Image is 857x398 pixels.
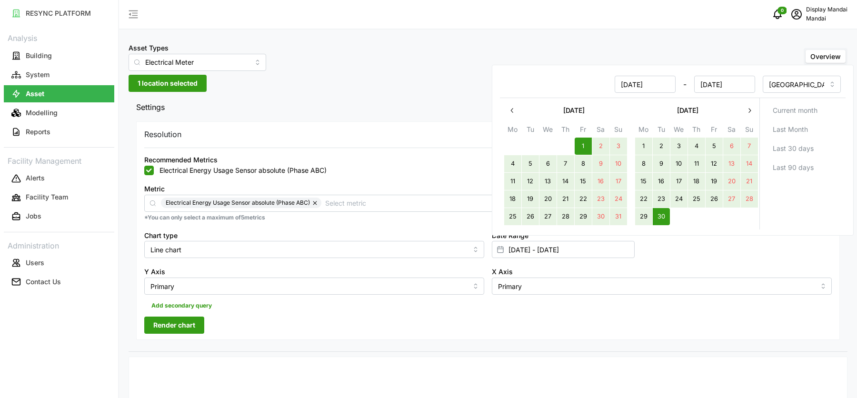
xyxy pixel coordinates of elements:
[144,267,165,277] label: Y Axis
[706,138,723,155] button: 5 September 2025
[610,191,627,208] button: 24 August 2025
[539,173,557,190] button: 13 August 2025
[592,173,609,190] button: 16 August 2025
[764,121,842,138] button: Last Month
[153,317,195,333] span: Render chart
[492,230,528,241] label: Date Range
[4,5,114,22] button: RESYNC PLATFORM
[810,52,841,60] span: Overview
[706,173,723,190] button: 19 September 2025
[4,153,114,167] p: Facility Management
[806,14,847,23] p: Mandai
[670,156,688,173] button: 10 September 2025
[592,209,609,226] button: 30 August 2025
[26,51,52,60] p: Building
[4,208,114,225] button: Jobs
[136,96,833,119] span: Settings
[151,299,212,312] span: Add secondary query
[4,188,114,207] a: Facility Team
[26,9,91,18] p: RESYNC PLATFORM
[652,124,670,138] th: Tu
[4,207,114,226] a: Jobs
[26,108,58,118] p: Modelling
[4,4,114,23] a: RESYNC PLATFORM
[144,298,219,313] button: Add secondary query
[4,123,114,140] button: Reports
[575,138,592,155] button: 1 August 2025
[688,191,705,208] button: 25 September 2025
[610,138,627,155] button: 3 August 2025
[635,209,652,226] button: 29 September 2025
[653,209,670,226] button: 30 September 2025
[773,140,814,157] span: Last 30 days
[4,253,114,272] a: Users
[129,43,169,53] label: Asset Types
[4,169,114,188] a: Alerts
[129,119,847,352] div: Settings
[557,209,574,226] button: 28 August 2025
[557,191,574,208] button: 21 August 2025
[505,76,755,93] div: -
[504,156,521,173] button: 4 August 2025
[741,173,758,190] button: 21 September 2025
[539,156,557,173] button: 6 August 2025
[806,5,847,14] p: Display Mandai
[4,47,114,64] button: Building
[741,138,758,155] button: 7 September 2025
[166,198,310,208] span: Electrical Energy Usage Sensor absolute (Phase ABC)
[670,191,688,208] button: 24 September 2025
[723,124,740,138] th: Sa
[26,173,45,183] p: Alerts
[492,267,513,277] label: X Axis
[4,272,114,291] a: Contact Us
[26,192,68,202] p: Facility Team
[592,191,609,208] button: 23 August 2025
[574,124,592,138] th: Fr
[723,191,740,208] button: 27 September 2025
[492,65,854,236] div: Select date range
[539,209,557,226] button: 27 August 2025
[522,173,539,190] button: 12 August 2025
[539,124,557,138] th: We
[4,104,114,121] button: Modelling
[144,214,832,222] p: *You can only select a maximum of 5 metrics
[764,140,842,157] button: Last 30 days
[144,241,484,258] input: Select chart type
[557,156,574,173] button: 7 August 2025
[138,75,198,91] span: 1 location selected
[4,30,114,44] p: Analysis
[504,124,521,138] th: Mo
[492,278,832,295] input: Select X axis
[635,124,652,138] th: Mo
[557,124,574,138] th: Th
[4,103,114,122] a: Modelling
[653,156,670,173] button: 9 September 2025
[670,138,688,155] button: 3 September 2025
[26,277,61,287] p: Contact Us
[521,102,627,119] button: [DATE]
[144,129,181,140] p: Resolution
[575,156,592,173] button: 8 August 2025
[688,124,705,138] th: Th
[26,70,50,80] p: System
[26,127,50,137] p: Reports
[4,65,114,84] a: System
[575,191,592,208] button: 22 August 2025
[773,102,817,119] span: Current month
[144,278,484,295] input: Select Y axis
[4,189,114,206] button: Facility Team
[522,191,539,208] button: 19 August 2025
[4,46,114,65] a: Building
[144,184,165,194] label: Metric
[635,102,741,119] button: [DATE]
[592,138,609,155] button: 2 August 2025
[4,122,114,141] a: Reports
[723,173,740,190] button: 20 September 2025
[26,258,44,268] p: Users
[4,254,114,271] button: Users
[741,156,758,173] button: 14 September 2025
[144,317,204,334] button: Render chart
[4,84,114,103] a: Asset
[610,173,627,190] button: 17 August 2025
[653,138,670,155] button: 2 September 2025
